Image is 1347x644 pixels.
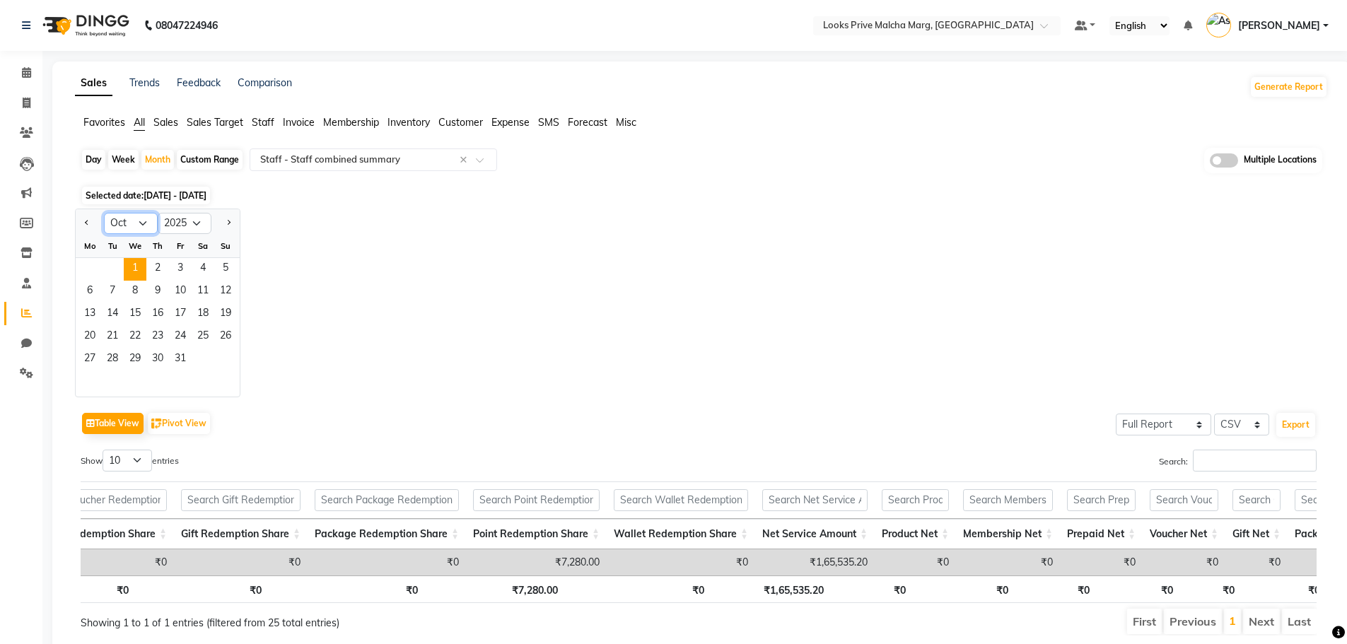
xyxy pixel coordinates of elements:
[124,303,146,326] div: Wednesday, October 15, 2025
[169,281,192,303] span: 10
[1143,519,1225,549] th: Voucher Net: activate to sort column ascending
[1060,519,1143,549] th: Prepaid Net: activate to sort column ascending
[148,413,210,434] button: Pivot View
[214,281,237,303] div: Sunday, October 12, 2025
[1206,13,1231,37] img: Ashish Chaurasia
[124,326,146,349] span: 22
[101,349,124,371] span: 28
[214,258,237,281] div: Sunday, October 5, 2025
[153,116,178,129] span: Sales
[238,76,292,89] a: Comparison
[187,116,243,129] span: Sales Target
[1015,575,1097,603] th: ₹0
[101,281,124,303] div: Tuesday, October 7, 2025
[27,489,167,511] input: Search Voucher Redemption Share
[124,349,146,371] div: Wednesday, October 29, 2025
[192,303,214,326] div: Saturday, October 18, 2025
[101,303,124,326] div: Tuesday, October 14, 2025
[146,303,169,326] span: 16
[124,281,146,303] div: Wednesday, October 8, 2025
[214,303,237,326] span: 19
[875,549,956,575] td: ₹0
[146,349,169,371] div: Thursday, October 30, 2025
[146,281,169,303] div: Thursday, October 9, 2025
[913,575,1015,603] th: ₹0
[78,235,101,257] div: Mo
[81,607,583,631] div: Showing 1 to 1 of 1 entries (filtered from 25 total entries)
[875,519,956,549] th: Product Net: activate to sort column ascending
[223,212,234,235] button: Next month
[124,281,146,303] span: 8
[192,235,214,257] div: Sa
[308,549,466,575] td: ₹0
[78,303,101,326] div: Monday, October 13, 2025
[177,150,243,170] div: Custom Range
[146,349,169,371] span: 30
[169,349,192,371] span: 31
[101,349,124,371] div: Tuesday, October 28, 2025
[83,116,125,129] span: Favorites
[124,235,146,257] div: We
[82,150,105,170] div: Day
[466,549,607,575] td: ₹7,280.00
[214,258,237,281] span: 5
[1097,575,1180,603] th: ₹0
[466,519,607,549] th: Point Redemption Share: activate to sort column ascending
[169,326,192,349] span: 24
[192,258,214,281] span: 4
[956,519,1060,549] th: Membership Net: activate to sort column ascending
[192,281,214,303] span: 11
[78,326,101,349] div: Monday, October 20, 2025
[762,489,868,511] input: Search Net Service Amount
[616,116,636,129] span: Misc
[1180,575,1242,603] th: ₹0
[124,326,146,349] div: Wednesday, October 22, 2025
[1193,450,1317,472] input: Search:
[192,281,214,303] div: Saturday, October 11, 2025
[1232,489,1281,511] input: Search Gift Net
[101,235,124,257] div: Tu
[252,116,274,129] span: Staff
[144,190,206,201] span: [DATE] - [DATE]
[192,258,214,281] div: Saturday, October 4, 2025
[473,489,600,511] input: Search Point Redemption Share
[169,258,192,281] div: Friday, October 3, 2025
[124,258,146,281] span: 1
[158,213,211,234] select: Select year
[1060,549,1143,575] td: ₹0
[711,575,831,603] th: ₹1,65,535.20
[134,116,145,129] span: All
[146,281,169,303] span: 9
[1225,519,1288,549] th: Gift Net: activate to sort column ascending
[1229,614,1236,628] a: 1
[491,116,530,129] span: Expense
[169,235,192,257] div: Fr
[214,326,237,349] span: 26
[81,212,93,235] button: Previous month
[755,549,875,575] td: ₹1,65,535.20
[1159,450,1317,472] label: Search:
[1238,18,1320,33] span: [PERSON_NAME]
[82,413,144,434] button: Table View
[1242,575,1327,603] th: ₹0
[151,418,162,429] img: pivot.png
[169,281,192,303] div: Friday, October 10, 2025
[124,258,146,281] div: Wednesday, October 1, 2025
[568,116,607,129] span: Forecast
[882,489,949,511] input: Search Product Net
[104,213,158,234] select: Select month
[174,549,308,575] td: ₹0
[156,6,218,45] b: 08047224946
[20,549,174,575] td: ₹0
[755,519,875,549] th: Net Service Amount: activate to sort column ascending
[214,326,237,349] div: Sunday, October 26, 2025
[214,281,237,303] span: 12
[146,303,169,326] div: Thursday, October 16, 2025
[101,303,124,326] span: 14
[146,258,169,281] div: Thursday, October 2, 2025
[146,258,169,281] span: 2
[831,575,913,603] th: ₹0
[192,303,214,326] span: 18
[269,575,425,603] th: ₹0
[192,326,214,349] div: Saturday, October 25, 2025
